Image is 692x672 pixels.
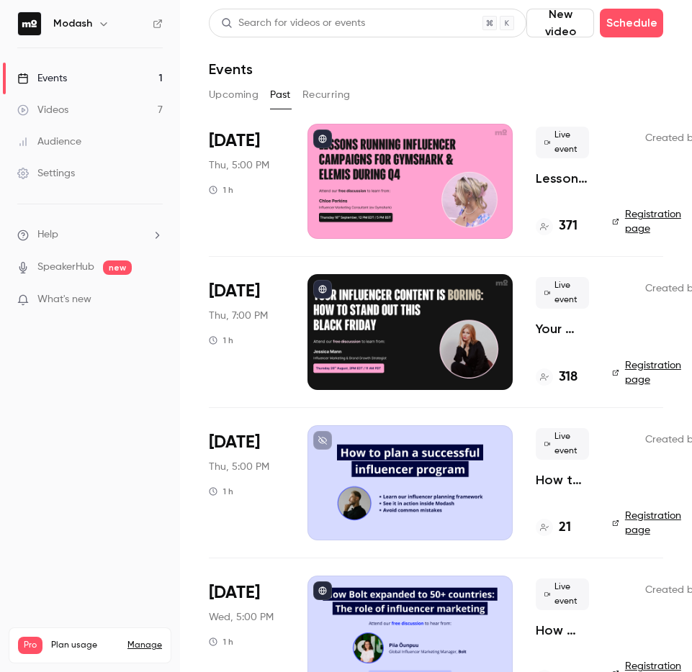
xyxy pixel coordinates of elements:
[17,71,67,86] div: Events
[536,428,589,460] span: Live event
[127,640,162,651] a: Manage
[37,260,94,275] a: SpeakerHub
[17,227,163,242] li: help-dropdown-opener
[17,135,81,149] div: Audience
[103,260,132,275] span: new
[536,622,589,639] a: How Bolt expanded to 50+ countries: The role of influencer marketing
[209,83,259,106] button: Upcoming
[209,130,260,153] span: [DATE]
[209,280,260,303] span: [DATE]
[209,335,233,346] div: 1 h
[209,124,284,239] div: Sep 18 Thu, 5:00 PM (Europe/London)
[209,486,233,497] div: 1 h
[536,277,589,309] span: Live event
[17,103,68,117] div: Videos
[559,518,571,537] h4: 21
[270,83,291,106] button: Past
[209,60,253,78] h1: Events
[18,637,42,654] span: Pro
[536,170,589,187] a: Lessons running influencer campaigns for Gymshark & Elemis during Q4
[221,16,365,31] div: Search for videos or events
[209,636,233,648] div: 1 h
[209,184,233,196] div: 1 h
[526,9,594,37] button: New video
[209,460,269,474] span: Thu, 5:00 PM
[536,217,578,236] a: 371
[17,166,75,181] div: Settings
[536,368,578,387] a: 318
[536,578,589,610] span: Live event
[536,471,589,489] a: How to plan a successful influencer program
[600,9,663,37] button: Schedule
[209,581,260,604] span: [DATE]
[302,83,351,106] button: Recurring
[612,358,684,387] a: Registration page
[18,12,41,35] img: Modash
[209,274,284,389] div: Aug 28 Thu, 7:00 PM (Europe/London)
[209,431,260,454] span: [DATE]
[37,292,91,307] span: What's new
[51,640,119,651] span: Plan usage
[209,158,269,173] span: Thu, 5:00 PM
[559,368,578,387] h4: 318
[145,294,163,307] iframe: Noticeable Trigger
[559,217,578,236] h4: 371
[612,207,684,236] a: Registration page
[209,425,284,540] div: Jun 26 Thu, 5:00 PM (Europe/London)
[536,127,589,158] span: Live event
[209,610,274,625] span: Wed, 5:00 PM
[612,509,684,537] a: Registration page
[53,17,92,31] h6: Modash
[536,320,589,337] a: Your influencer content is boring: How to stand out this [DATE][DATE]
[209,309,268,323] span: Thu, 7:00 PM
[37,227,58,242] span: Help
[536,518,571,537] a: 21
